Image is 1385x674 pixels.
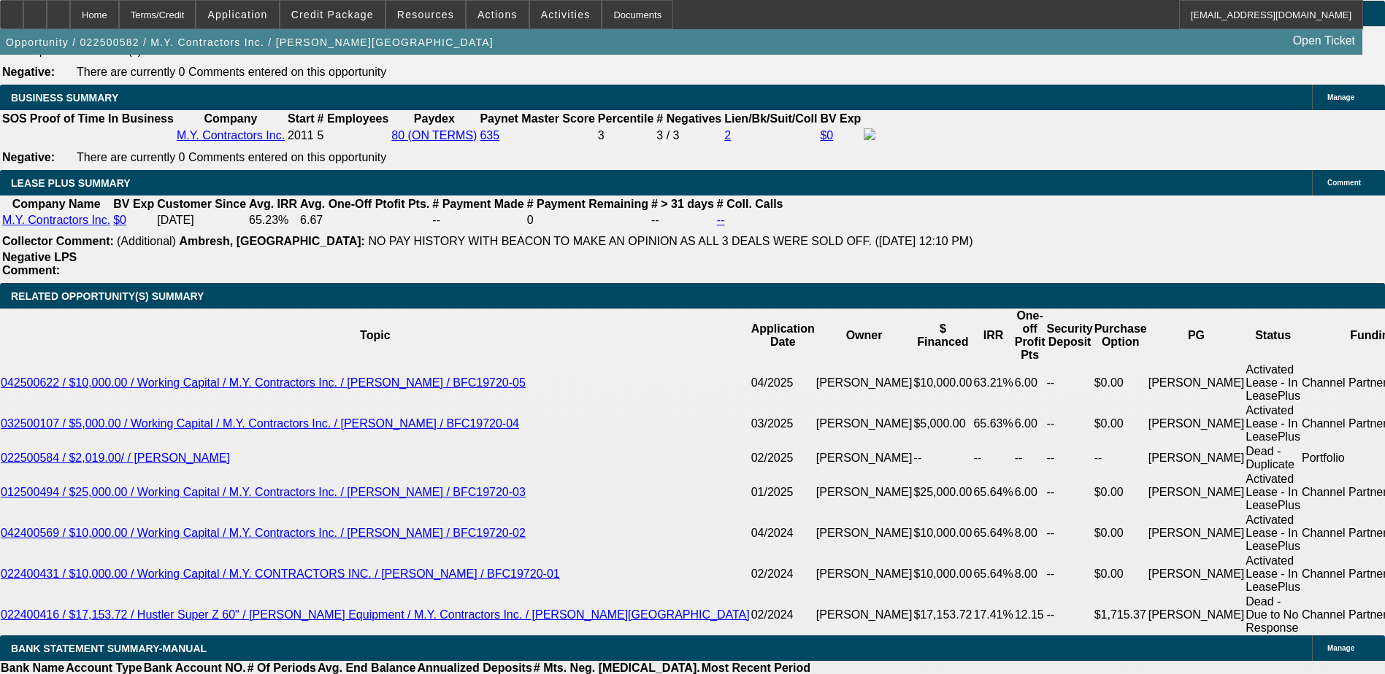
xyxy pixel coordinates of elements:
[157,198,246,210] b: Customer Since
[1094,594,1148,635] td: $1,715.37
[1,452,230,464] a: 022500584 / $2,019.00/ / [PERSON_NAME]
[1094,444,1148,472] td: --
[816,363,913,403] td: [PERSON_NAME]
[526,213,649,228] td: 0
[1094,554,1148,594] td: $0.00
[280,1,385,28] button: Credit Package
[1046,472,1094,513] td: --
[751,363,816,403] td: 04/2025
[751,513,816,554] td: 04/2024
[1245,554,1301,594] td: Activated Lease - In LeasePlus
[656,112,721,125] b: # Negatives
[1014,309,1046,363] th: One-off Profit Pts
[751,594,816,635] td: 02/2024
[2,251,77,276] b: Negative LPS Comment:
[816,444,913,472] td: [PERSON_NAME]
[1,417,519,430] a: 032500107 / $5,000.00 / Working Capital / M.Y. Contractors Inc. / [PERSON_NAME] / BFC19720-04
[1148,513,1246,554] td: [PERSON_NAME]
[598,112,653,125] b: Percentile
[480,129,499,142] a: 635
[913,309,972,363] th: $ Financed
[1245,444,1301,472] td: Dead - Duplicate
[177,129,285,142] a: M.Y. Contractors Inc.
[972,594,1013,635] td: 17.41%
[1287,28,1361,53] a: Open Ticket
[1094,309,1148,363] th: Purchase Option
[972,554,1013,594] td: 65.64%
[598,129,653,142] div: 3
[1014,554,1046,594] td: 8.00
[972,309,1013,363] th: IRR
[972,363,1013,403] td: 63.21%
[913,513,972,554] td: $10,000.00
[248,213,298,228] td: 65.23%
[287,128,315,144] td: 2011
[1148,444,1246,472] td: [PERSON_NAME]
[113,198,154,210] b: BV Exp
[204,112,258,125] b: Company
[816,513,913,554] td: [PERSON_NAME]
[541,9,591,20] span: Activities
[864,128,875,140] img: facebook-icon.png
[431,213,524,228] td: --
[816,309,913,363] th: Owner
[117,235,176,247] span: (Additional)
[1245,363,1301,403] td: Activated Lease - In LeasePlus
[820,129,833,142] a: $0
[1148,472,1246,513] td: [PERSON_NAME]
[717,214,725,226] a: --
[1094,513,1148,554] td: $0.00
[2,151,55,163] b: Negative:
[527,198,648,210] b: # Payment Remaining
[1046,444,1094,472] td: --
[1094,363,1148,403] td: $0.00
[1014,403,1046,444] td: 6.00
[397,9,454,20] span: Resources
[432,198,523,210] b: # Payment Made
[249,198,297,210] b: Avg. IRR
[1,527,526,539] a: 042400569 / $10,000.00 / Working Capital / M.Y. Contractors Inc. / [PERSON_NAME] / BFC19720-02
[77,66,386,78] span: There are currently 0 Comments entered on this opportunity
[724,112,817,125] b: Lien/Bk/Suit/Coll
[913,554,972,594] td: $10,000.00
[1046,309,1094,363] th: Security Deposit
[11,92,118,104] span: BUSINESS SUMMARY
[972,472,1013,513] td: 65.64%
[1046,403,1094,444] td: --
[1014,363,1046,403] td: 6.00
[318,129,324,142] span: 5
[1046,363,1094,403] td: --
[288,112,314,125] b: Start
[1327,644,1354,652] span: Manage
[751,403,816,444] td: 03/2025
[1148,594,1246,635] td: [PERSON_NAME]
[1,486,526,498] a: 012500494 / $25,000.00 / Working Capital / M.Y. Contractors Inc. / [PERSON_NAME] / BFC19720-03
[530,1,602,28] button: Activities
[12,198,101,210] b: Company Name
[913,363,972,403] td: $10,000.00
[1327,93,1354,101] span: Manage
[1014,594,1046,635] td: 12.15
[300,198,429,210] b: Avg. One-Off Ptofit Pts.
[196,1,278,28] button: Application
[816,472,913,513] td: [PERSON_NAME]
[1014,513,1046,554] td: 8.00
[1245,309,1301,363] th: Status
[299,213,430,228] td: 6.67
[179,235,365,247] b: Ambresh, [GEOGRAPHIC_DATA]:
[1,376,526,389] a: 042500622 / $10,000.00 / Working Capital / M.Y. Contractors Inc. / [PERSON_NAME] / BFC19720-05
[820,112,861,125] b: BV Exp
[1148,309,1246,363] th: PG
[724,129,731,142] a: 2
[2,214,110,226] a: M.Y. Contractors Inc.
[1327,179,1361,187] span: Comment
[477,9,518,20] span: Actions
[913,472,972,513] td: $25,000.00
[913,403,972,444] td: $5,000.00
[1245,513,1301,554] td: Activated Lease - In LeasePlus
[972,513,1013,554] td: 65.64%
[2,66,55,78] b: Negative:
[113,214,126,226] a: $0
[386,1,465,28] button: Resources
[1,568,560,580] a: 022400431 / $10,000.00 / Working Capital / M.Y. CONTRACTORS INC. / [PERSON_NAME] / BFC19720-01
